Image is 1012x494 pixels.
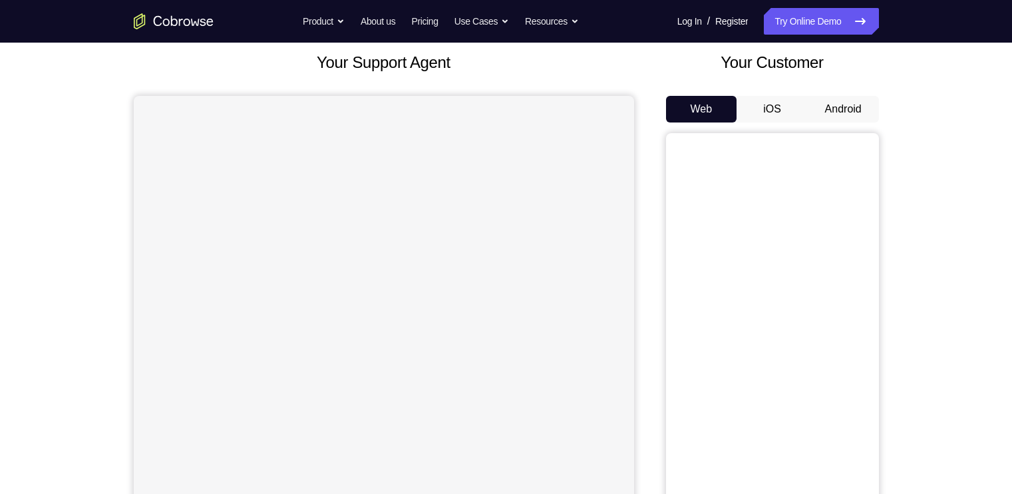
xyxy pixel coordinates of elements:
[134,13,214,29] a: Go to the home page
[454,8,509,35] button: Use Cases
[707,13,710,29] span: /
[666,96,737,123] button: Web
[764,8,878,35] a: Try Online Demo
[677,8,702,35] a: Log In
[808,96,879,123] button: Android
[737,96,808,123] button: iOS
[134,51,634,75] h2: Your Support Agent
[666,51,879,75] h2: Your Customer
[525,8,579,35] button: Resources
[715,8,748,35] a: Register
[303,8,345,35] button: Product
[361,8,395,35] a: About us
[411,8,438,35] a: Pricing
